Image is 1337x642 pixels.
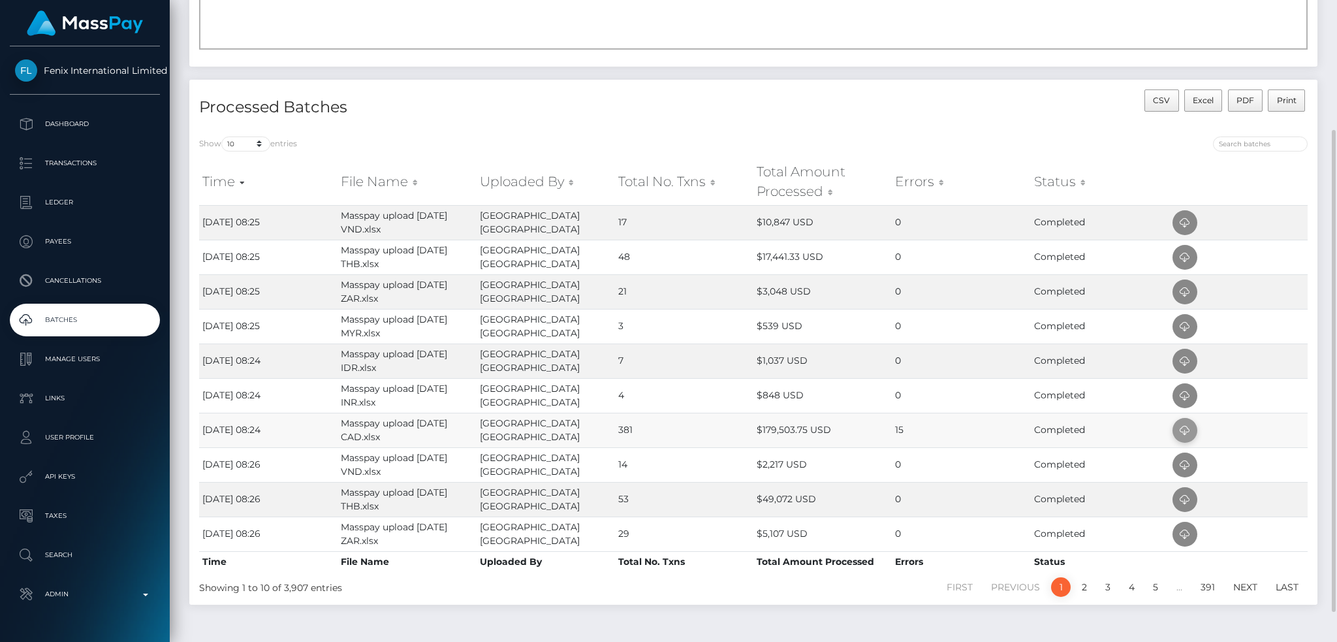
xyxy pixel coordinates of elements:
th: Uploaded By: activate to sort column ascending [477,159,615,205]
select: Showentries [221,136,270,152]
img: MassPay Logo [27,10,143,36]
td: [DATE] 08:25 [199,205,338,240]
td: [DATE] 08:25 [199,240,338,274]
a: 5 [1146,577,1165,597]
img: Fenix International Limited [15,59,37,82]
a: Ledger [10,186,160,219]
p: Search [15,545,155,565]
td: 0 [892,240,1030,274]
div: Showing 1 to 10 of 3,907 entries [199,576,650,595]
p: Taxes [15,506,155,526]
p: Ledger [15,193,155,212]
td: Masspay upload [DATE] IDR.xlsx [338,344,476,378]
p: Batches [15,310,155,330]
input: Search batches [1213,136,1308,152]
td: [DATE] 08:26 [199,447,338,482]
td: Masspay upload [DATE] CAD.xlsx [338,413,476,447]
p: Payees [15,232,155,251]
th: Total No. Txns [615,551,753,572]
td: 3 [615,309,753,344]
th: Total No. Txns: activate to sort column ascending [615,159,753,205]
td: 0 [892,447,1030,482]
td: [GEOGRAPHIC_DATA] [GEOGRAPHIC_DATA] [477,205,615,240]
td: $49,072 USD [753,482,892,517]
button: Excel [1184,89,1223,112]
td: 15 [892,413,1030,447]
a: Admin [10,578,160,611]
a: Search [10,539,160,571]
a: 391 [1193,577,1222,597]
td: 48 [615,240,753,274]
a: API Keys [10,460,160,493]
td: 0 [892,344,1030,378]
td: [DATE] 08:26 [199,517,338,551]
a: Dashboard [10,108,160,140]
a: Batches [10,304,160,336]
td: [GEOGRAPHIC_DATA] [GEOGRAPHIC_DATA] [477,274,615,309]
p: Manage Users [15,349,155,369]
th: Time [199,551,338,572]
td: [DATE] 08:26 [199,482,338,517]
p: Dashboard [15,114,155,134]
td: $848 USD [753,378,892,413]
td: 0 [892,309,1030,344]
td: Completed [1031,517,1169,551]
p: Links [15,389,155,408]
td: $539 USD [753,309,892,344]
th: Errors: activate to sort column ascending [892,159,1030,205]
td: Masspay upload [DATE] THB.xlsx [338,482,476,517]
a: User Profile [10,421,160,454]
td: [GEOGRAPHIC_DATA] [GEOGRAPHIC_DATA] [477,240,615,274]
a: Next [1226,577,1265,597]
p: Admin [15,585,155,604]
td: [GEOGRAPHIC_DATA] [GEOGRAPHIC_DATA] [477,344,615,378]
th: Total Amount Processed: activate to sort column ascending [753,159,892,205]
td: [GEOGRAPHIC_DATA] [GEOGRAPHIC_DATA] [477,482,615,517]
a: Payees [10,225,160,258]
td: Completed [1031,482,1169,517]
td: 0 [892,517,1030,551]
td: Masspay upload [DATE] ZAR.xlsx [338,517,476,551]
a: 4 [1122,577,1142,597]
span: Excel [1193,95,1214,105]
td: $179,503.75 USD [753,413,892,447]
a: Links [10,382,160,415]
label: Show entries [199,136,297,152]
span: Fenix International Limited [10,65,160,76]
p: Transactions [15,153,155,173]
td: Completed [1031,205,1169,240]
td: 14 [615,447,753,482]
td: 4 [615,378,753,413]
th: Status: activate to sort column ascending [1031,159,1169,205]
td: Completed [1031,447,1169,482]
td: 0 [892,378,1030,413]
td: [GEOGRAPHIC_DATA] [GEOGRAPHIC_DATA] [477,378,615,413]
td: [GEOGRAPHIC_DATA] [GEOGRAPHIC_DATA] [477,447,615,482]
td: [GEOGRAPHIC_DATA] [GEOGRAPHIC_DATA] [477,309,615,344]
a: 1 [1051,577,1071,597]
a: Taxes [10,500,160,532]
td: $3,048 USD [753,274,892,309]
p: API Keys [15,467,155,487]
td: [GEOGRAPHIC_DATA] [GEOGRAPHIC_DATA] [477,517,615,551]
th: File Name [338,551,476,572]
td: 17 [615,205,753,240]
td: Masspay upload [DATE] MYR.xlsx [338,309,476,344]
td: Completed [1031,240,1169,274]
a: 3 [1098,577,1118,597]
th: Status [1031,551,1169,572]
td: Completed [1031,344,1169,378]
td: Masspay upload [DATE] VND.xlsx [338,447,476,482]
span: Print [1277,95,1297,105]
td: 381 [615,413,753,447]
span: PDF [1236,95,1254,105]
button: PDF [1228,89,1263,112]
td: $5,107 USD [753,517,892,551]
span: CSV [1153,95,1170,105]
td: [DATE] 08:24 [199,378,338,413]
td: 7 [615,344,753,378]
a: Manage Users [10,343,160,376]
td: $10,847 USD [753,205,892,240]
td: [GEOGRAPHIC_DATA] [GEOGRAPHIC_DATA] [477,413,615,447]
td: 53 [615,482,753,517]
